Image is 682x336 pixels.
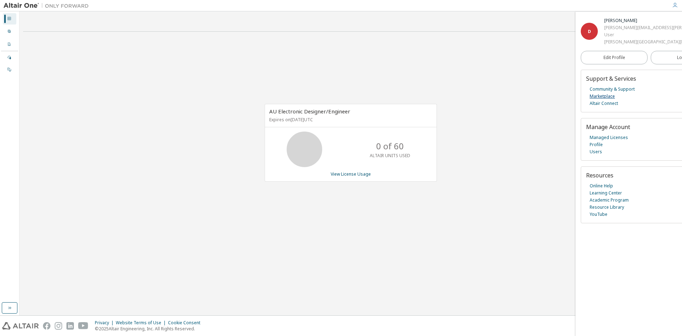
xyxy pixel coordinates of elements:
[586,123,630,131] span: Manage Account
[269,108,350,115] span: AU Electronic Designer/Engineer
[590,211,607,218] a: YouTube
[590,93,615,100] a: Marketplace
[3,39,16,50] div: Company Profile
[590,204,624,211] a: Resource Library
[3,13,16,25] div: Dashboard
[95,320,116,326] div: Privacy
[586,171,613,179] span: Resources
[590,190,622,197] a: Learning Center
[43,322,50,330] img: facebook.svg
[586,75,636,82] span: Support & Services
[2,322,39,330] img: altair_logo.svg
[590,182,613,190] a: Online Help
[55,322,62,330] img: instagram.svg
[370,153,410,159] p: ALTAIR UNITS USED
[590,141,603,148] a: Profile
[78,322,88,330] img: youtube.svg
[116,320,168,326] div: Website Terms of Use
[95,326,205,332] p: © 2025 Altair Engineering, Inc. All Rights Reserved.
[590,134,628,141] a: Managed Licenses
[331,171,371,177] a: View License Usage
[269,117,431,123] p: Expires on [DATE] UTC
[590,197,629,204] a: Academic Program
[376,140,404,152] p: 0 of 60
[3,52,16,63] div: Managed
[590,86,635,93] a: Community & Support
[4,2,92,9] img: Altair One
[590,100,618,107] a: Altair Connect
[66,322,74,330] img: linkedin.svg
[588,28,591,34] span: D
[3,64,16,75] div: On Prem
[168,320,205,326] div: Cookie Consent
[603,55,625,60] span: Edit Profile
[581,51,648,64] a: Edit Profile
[590,148,602,155] a: Users
[3,26,16,37] div: User Profile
